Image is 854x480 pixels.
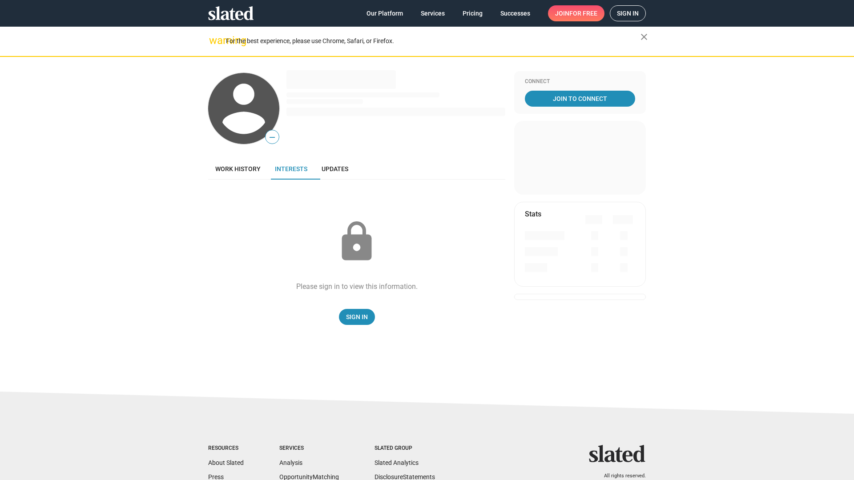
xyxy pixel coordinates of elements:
[639,32,649,42] mat-icon: close
[334,220,379,264] mat-icon: lock
[367,5,403,21] span: Our Platform
[209,35,220,46] mat-icon: warning
[500,5,530,21] span: Successes
[279,459,302,466] a: Analysis
[527,91,633,107] span: Join To Connect
[569,5,597,21] span: for free
[208,459,244,466] a: About Slated
[208,158,268,180] a: Work history
[414,5,452,21] a: Services
[226,35,640,47] div: For the best experience, please use Chrome, Safari, or Firefox.
[455,5,490,21] a: Pricing
[296,282,418,291] div: Please sign in to view this information.
[279,445,339,452] div: Services
[359,5,410,21] a: Our Platform
[339,309,375,325] a: Sign In
[215,165,261,172] span: Work history
[275,165,307,172] span: Interests
[375,459,419,466] a: Slated Analytics
[421,5,445,21] span: Services
[548,5,604,21] a: Joinfor free
[525,78,635,85] div: Connect
[463,5,483,21] span: Pricing
[266,132,279,143] span: —
[525,209,541,219] mat-card-title: Stats
[322,165,348,172] span: Updates
[375,445,435,452] div: Slated Group
[525,91,635,107] a: Join To Connect
[314,158,355,180] a: Updates
[610,5,646,21] a: Sign in
[208,445,244,452] div: Resources
[617,6,639,21] span: Sign in
[555,5,597,21] span: Join
[493,5,537,21] a: Successes
[346,309,368,325] span: Sign In
[268,158,314,180] a: Interests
